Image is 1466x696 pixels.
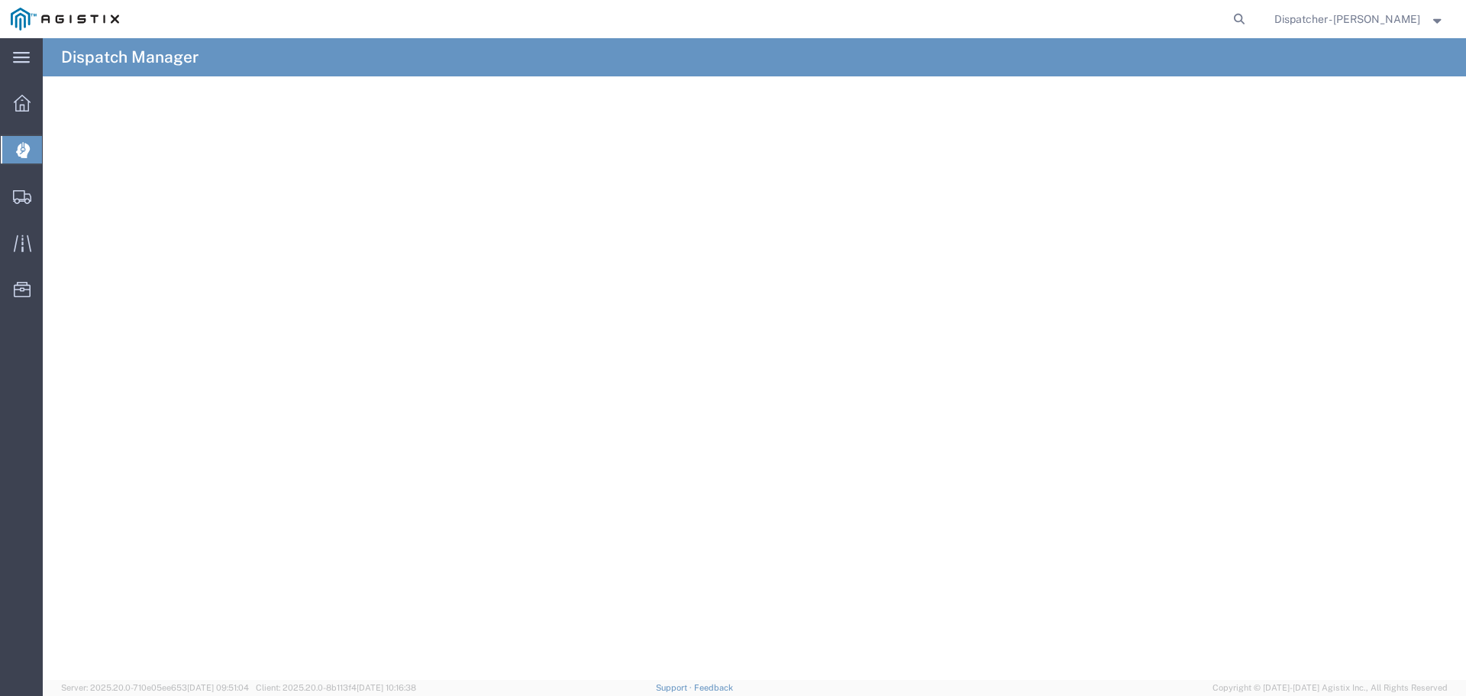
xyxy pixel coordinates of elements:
[187,683,249,692] span: [DATE] 09:51:04
[694,683,733,692] a: Feedback
[1213,681,1448,694] span: Copyright © [DATE]-[DATE] Agistix Inc., All Rights Reserved
[656,683,694,692] a: Support
[61,683,249,692] span: Server: 2025.20.0-710e05ee653
[1274,11,1420,28] span: Dispatcher - Eli Amezcua
[1274,10,1445,28] button: Dispatcher - [PERSON_NAME]
[256,683,416,692] span: Client: 2025.20.0-8b113f4
[11,8,119,31] img: logo
[61,38,199,76] h4: Dispatch Manager
[357,683,416,692] span: [DATE] 10:16:38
